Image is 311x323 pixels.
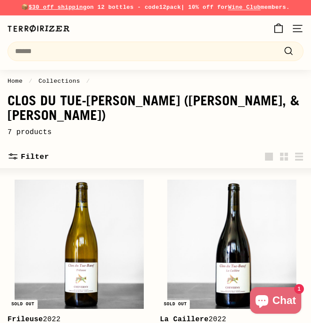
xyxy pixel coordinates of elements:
[228,4,261,11] a: Wine Club
[161,300,190,309] div: Sold out
[8,78,23,85] a: Home
[8,3,303,12] p: 📦 on 12 bottles - code | 10% off for members.
[159,4,181,11] strong: 12pack
[84,78,92,85] span: /
[247,287,304,316] inbox-online-store-chat: Shopify online store chat
[268,15,289,42] a: Cart
[8,300,38,309] div: Sold out
[8,93,303,123] h1: Clos du Tue-[PERSON_NAME] ([PERSON_NAME], & [PERSON_NAME])
[38,78,80,85] a: Collections
[8,146,49,168] button: Filter
[28,4,86,11] span: $30 off shipping
[8,77,303,86] nav: breadcrumbs
[8,127,303,138] p: 7 products
[27,78,35,85] span: /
